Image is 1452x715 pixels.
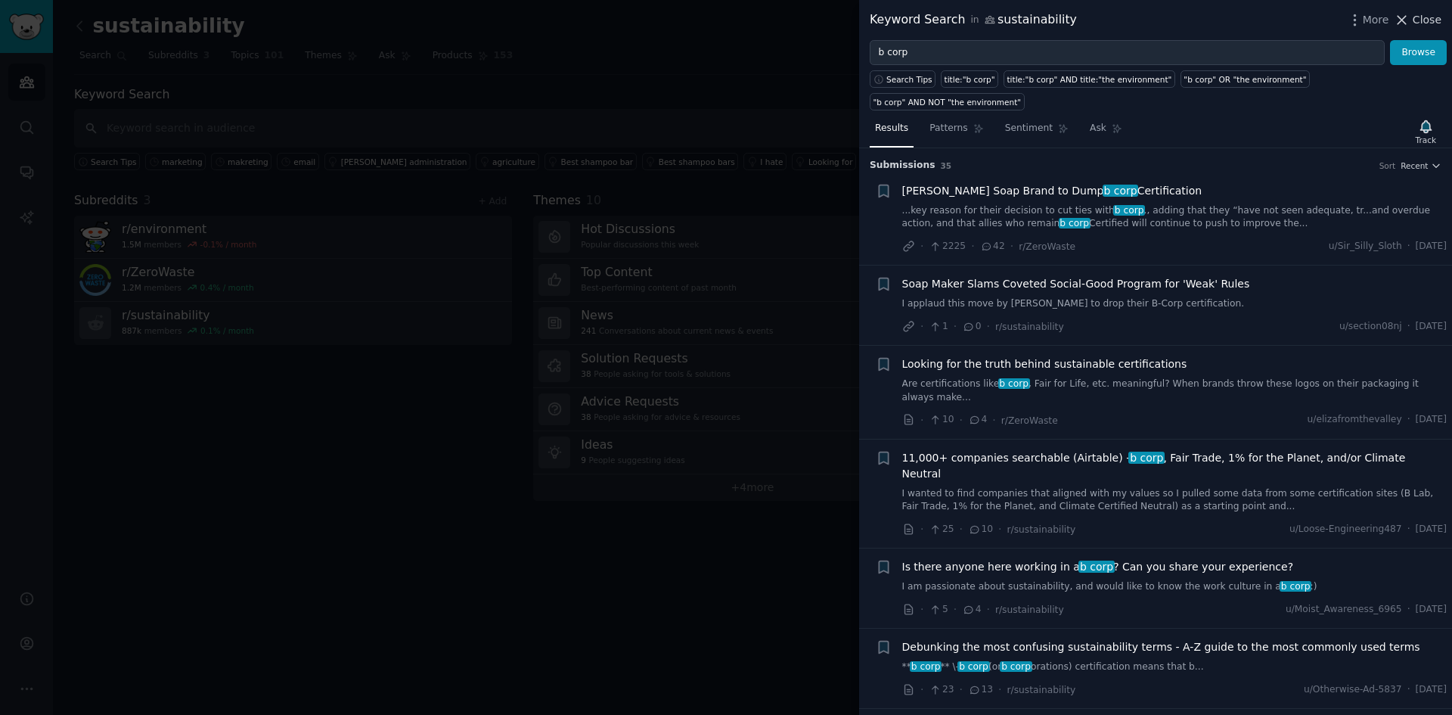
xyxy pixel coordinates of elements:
span: Submission s [870,159,935,173]
span: · [960,682,963,698]
span: Sentiment [1005,122,1053,135]
span: Ask [1090,122,1106,135]
a: "b corp" OR "the environment" [1181,70,1310,88]
button: Search Tips [870,70,935,88]
span: [DATE] [1416,683,1447,697]
span: · [954,319,957,334]
span: · [998,682,1001,698]
span: u/Moist_Awareness_6965 [1286,603,1402,617]
span: u/Otherwise-Ad-5837 [1304,683,1402,697]
a: title:"b corp" [941,70,998,88]
span: [DATE] [1416,603,1447,617]
span: · [920,521,923,537]
span: b corp [1078,561,1115,573]
div: Sort [1379,160,1396,171]
span: 11,000+ companies searchable (Airtable) - , Fair Trade, 1% for the Planet, and/or Climate Neutral [902,450,1447,482]
span: · [954,602,957,617]
a: Ask [1084,117,1128,148]
a: I am passionate about sustainability, and would like to know the work culture in ab corp:) [902,580,1447,594]
span: · [1407,320,1410,334]
span: Results [875,122,908,135]
span: · [1407,413,1410,427]
span: 1 [929,320,948,334]
span: More [1363,12,1389,28]
span: b corp [957,661,989,672]
span: [DATE] [1416,240,1447,253]
span: Patterns [929,122,967,135]
a: Results [870,117,914,148]
span: r/sustainability [1007,685,1076,695]
span: b corp [1103,185,1139,197]
div: Track [1416,135,1436,145]
span: 10 [929,413,954,427]
a: "b corp" AND NOT "the environment" [870,93,1025,110]
span: b corp [1059,218,1091,228]
span: Search Tips [886,74,932,85]
span: [DATE] [1416,523,1447,536]
button: Browse [1390,40,1447,66]
a: I wanted to find companies that aligned with my values so I pulled some data from some certificat... [902,487,1447,514]
span: 2225 [929,240,966,253]
span: Is there anyone here working in a ? Can you share your experience? [902,559,1294,575]
span: · [920,682,923,698]
span: · [992,412,995,428]
span: Debunking the most confusing sustainability terms - A-Z guide to the most commonly used terms [902,639,1420,655]
div: Keyword Search sustainability [870,11,1077,30]
span: Recent [1401,160,1428,171]
a: Is there anyone here working in ab corp? Can you share your experience? [902,559,1294,575]
div: title:"b corp" [945,74,995,85]
span: 25 [929,523,954,536]
span: · [1407,240,1410,253]
span: b corp [1000,661,1032,672]
span: u/Sir_Silly_Sloth [1329,240,1402,253]
a: 11,000+ companies searchable (Airtable) -b corp, Fair Trade, 1% for the Planet, and/or Climate Ne... [902,450,1447,482]
span: r/sustainability [995,605,1064,615]
div: "b corp" OR "the environment" [1184,74,1306,85]
span: · [1407,523,1410,536]
a: Looking for the truth behind sustainable certifications [902,356,1187,372]
span: in [970,14,979,27]
span: u/section08nj [1339,320,1402,334]
span: 10 [968,523,993,536]
span: b corp [998,378,1030,389]
a: Soap Maker Slams Coveted Social-Good Program for 'Weak' Rules [902,276,1250,292]
span: r/sustainability [1007,524,1076,535]
span: · [920,238,923,254]
span: 4 [968,413,987,427]
a: Sentiment [1000,117,1074,148]
span: · [1407,603,1410,617]
span: · [987,602,990,617]
span: · [1010,238,1013,254]
span: b corp [1113,205,1145,216]
button: Close [1394,12,1441,28]
span: b corp [1280,581,1311,592]
span: 5 [929,603,948,617]
span: r/ZeroWaste [1001,415,1058,426]
span: 0 [962,320,981,334]
span: · [987,319,990,334]
span: b corp [1128,452,1165,464]
span: · [998,521,1001,537]
a: [PERSON_NAME] Soap Brand to Dumpb corpCertification [902,183,1202,199]
a: **b corp** \-b corp(orb corporations) certification means that b... [902,661,1447,674]
span: b corp [910,661,942,672]
a: title:"b corp" AND title:"the environment" [1004,70,1175,88]
span: Close [1413,12,1441,28]
span: r/sustainability [995,322,1064,332]
a: Patterns [924,117,988,148]
span: u/Loose-Engineering487 [1289,523,1402,536]
input: Try a keyword related to your business [870,40,1385,66]
span: r/ZeroWaste [1019,241,1075,252]
span: [DATE] [1416,413,1447,427]
div: "b corp" AND NOT "the environment" [873,97,1022,107]
span: · [960,412,963,428]
span: 4 [962,603,981,617]
span: · [920,412,923,428]
span: 42 [980,240,1005,253]
span: [PERSON_NAME] Soap Brand to Dump Certification [902,183,1202,199]
span: · [920,319,923,334]
a: Are certifications likeb corp, Fair for Life, etc. meaningful? When brands throw these logos on t... [902,378,1447,404]
button: Recent [1401,160,1441,171]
